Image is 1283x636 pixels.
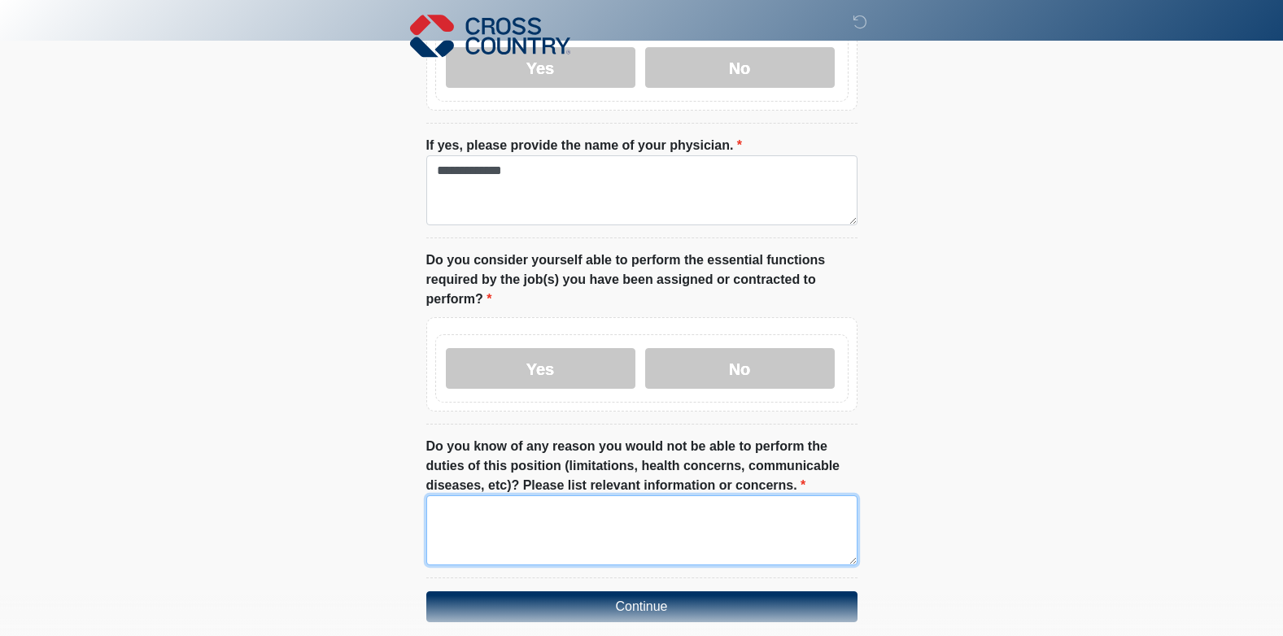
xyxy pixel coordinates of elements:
[426,250,858,309] label: Do you consider yourself able to perform the essential functions required by the job(s) you have ...
[426,136,743,155] label: If yes, please provide the name of your physician.
[426,591,858,622] button: Continue
[446,348,635,389] label: Yes
[410,12,571,59] img: Cross Country Logo
[426,437,858,495] label: Do you know of any reason you would not be able to perform the duties of this position (limitatio...
[645,348,835,389] label: No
